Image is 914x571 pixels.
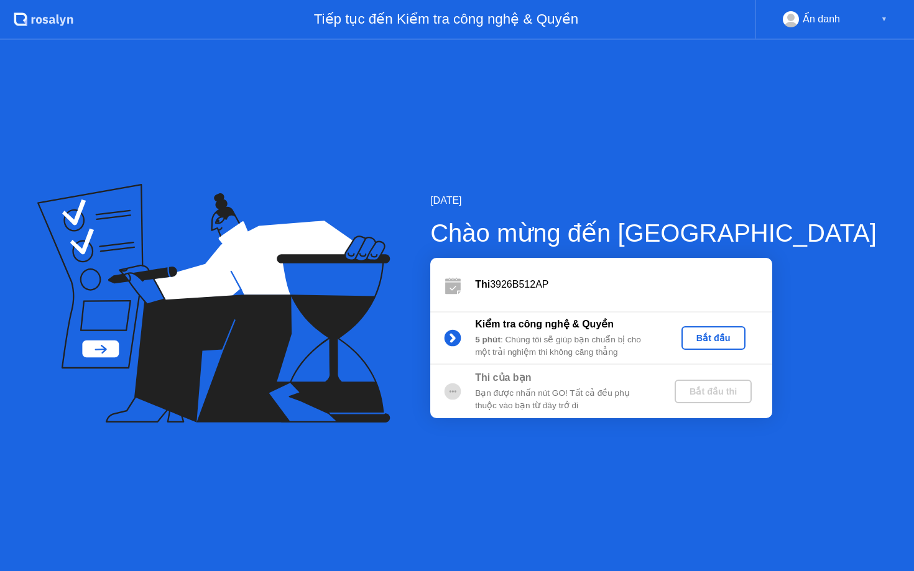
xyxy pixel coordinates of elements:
[475,387,654,413] div: Bạn được nhấn nút GO! Tất cả đều phụ thuộc vào bạn từ đây trở đi
[681,326,746,350] button: Bắt đầu
[881,11,887,27] div: ▼
[475,335,501,344] b: 5 phút
[430,214,877,252] div: Chào mừng đến [GEOGRAPHIC_DATA]
[475,319,614,329] b: Kiểm tra công nghệ & Quyền
[680,386,747,396] div: Bắt đầu thi
[675,380,752,403] button: Bắt đầu thi
[475,277,772,292] div: 3926B512AP
[686,333,741,343] div: Bắt đầu
[430,193,877,208] div: [DATE]
[475,279,490,290] b: Thi
[475,372,531,383] b: Thi của bạn
[803,11,840,27] div: Ẩn danh
[475,334,654,359] div: : Chúng tôi sẽ giúp bạn chuẩn bị cho một trải nghiệm thi không căng thẳng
